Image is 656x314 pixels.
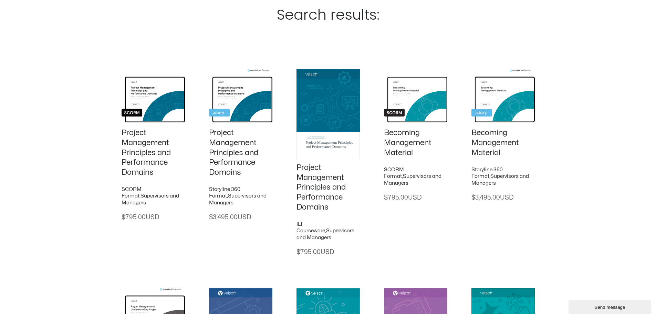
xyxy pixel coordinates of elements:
a: Supervisors and Managers [296,228,354,240]
span: 3,495.00 [471,195,513,201]
span: 795.00 [122,214,159,220]
span: 795.00 [296,249,334,255]
h2: , [296,221,360,241]
a: Storyline 360 Format [209,187,240,199]
a: Supervisors and Managers [471,174,529,186]
a: Project Management Principles and Performance Domains [296,164,346,211]
span: 795.00 [384,195,421,201]
span: $ [122,214,125,220]
a: SCORM Format [384,167,404,179]
a: SCORM Format [122,187,142,199]
a: ILT Courseware [296,222,325,234]
h2: , [471,166,535,187]
a: Supervisors and Managers [209,193,267,205]
a: Becoming Management Material [384,129,431,156]
h2: Search results: [115,6,542,23]
span: $ [209,214,213,220]
a: Supervisors and Managers [384,174,441,186]
span: $ [296,249,300,255]
a: Project Management Principles and Performance Domains [122,129,171,176]
a: Project Management Principles and Performance Domains [209,129,258,176]
iframe: chat widget [569,299,653,314]
h2: , [209,186,272,206]
a: Supervisors and Managers [122,193,179,205]
span: 3,495.00 [209,214,251,220]
h2: , [122,186,185,206]
a: Storyline 360 Format [471,167,503,179]
a: Becoming Management Material [471,129,519,156]
span: $ [384,195,388,201]
span: $ [471,195,475,201]
h2: , [384,166,447,187]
